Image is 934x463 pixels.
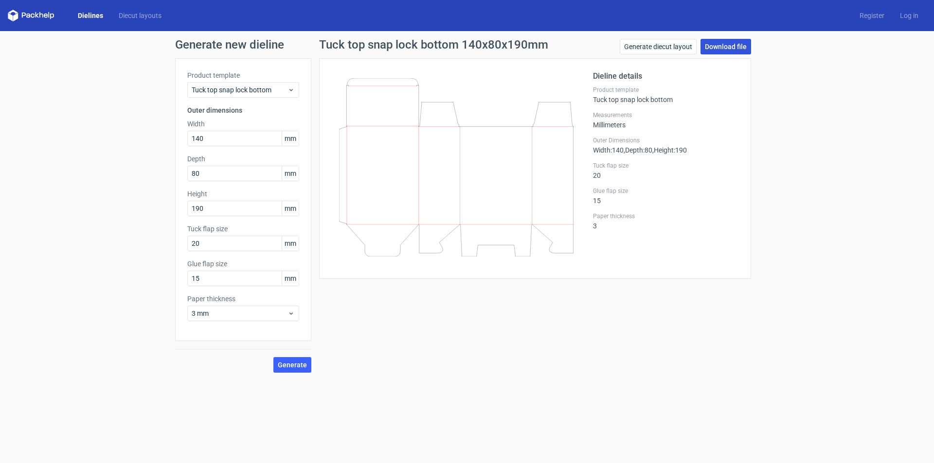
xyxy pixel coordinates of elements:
span: mm [282,201,299,216]
label: Height [187,189,299,199]
button: Generate [273,357,311,373]
label: Tuck flap size [593,162,739,170]
label: Outer Dimensions [593,137,739,144]
div: 15 [593,187,739,205]
span: , Height : 190 [652,146,687,154]
label: Tuck flap size [187,224,299,234]
label: Product template [593,86,739,94]
span: Tuck top snap lock bottom [192,85,287,95]
span: Generate [278,361,307,368]
a: Diecut layouts [111,11,169,20]
h2: Dieline details [593,70,739,82]
div: Millimeters [593,111,739,129]
div: Tuck top snap lock bottom [593,86,739,103]
span: Width : 140 [593,146,624,154]
span: , Depth : 80 [624,146,652,154]
div: 3 [593,212,739,230]
h1: Tuck top snap lock bottom 140x80x190mm [319,39,548,51]
a: Generate diecut layout [620,39,697,54]
label: Product template [187,70,299,80]
span: mm [282,271,299,286]
label: Width [187,119,299,129]
a: Download file [700,39,751,54]
span: mm [282,131,299,146]
h3: Outer dimensions [187,105,299,115]
div: 20 [593,162,739,179]
label: Paper thickness [187,294,299,304]
label: Measurements [593,111,739,119]
label: Glue flap size [593,187,739,195]
span: 3 mm [192,309,287,318]
span: mm [282,236,299,251]
a: Log in [892,11,926,20]
h1: Generate new dieline [175,39,759,51]
label: Glue flap size [187,259,299,269]
a: Dielines [70,11,111,20]
span: mm [282,166,299,181]
label: Paper thickness [593,212,739,220]
label: Depth [187,154,299,164]
a: Register [852,11,892,20]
